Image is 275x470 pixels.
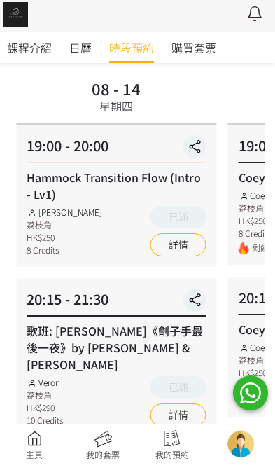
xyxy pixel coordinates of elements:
[150,380,206,401] button: 已滿
[150,407,206,430] a: 詳情
[27,139,206,167] div: 19:00 - 20:00
[27,235,102,247] div: HK$250
[7,36,52,67] a: 課程介紹
[109,36,154,67] a: 時段預約
[69,43,92,60] span: 日曆
[27,326,206,376] div: 歌班: [PERSON_NAME]《劊子手最後一夜》by [PERSON_NAME] & [PERSON_NAME]
[27,172,206,206] div: Hammock Transition Flow (Intro - Lv1)
[7,43,52,60] span: 課程介紹
[27,417,63,430] div: 10 Credits
[109,43,154,60] span: 時段預約
[99,101,133,118] div: 星期四
[27,380,63,392] div: Veron
[27,222,102,235] div: 荔枝角
[27,209,102,222] div: [PERSON_NAME]
[27,247,102,260] div: 8 Credits
[69,36,92,67] a: 日曆
[27,292,206,320] div: 20:15 - 21:30
[27,405,63,417] div: HK$290
[92,84,141,99] div: 08 - 14
[171,43,216,60] span: 購買套票
[150,209,206,231] button: 已滿
[239,245,249,258] img: fire.png
[150,237,206,260] a: 詳情
[27,392,63,405] div: 荔枝角
[171,36,216,67] a: 購買套票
